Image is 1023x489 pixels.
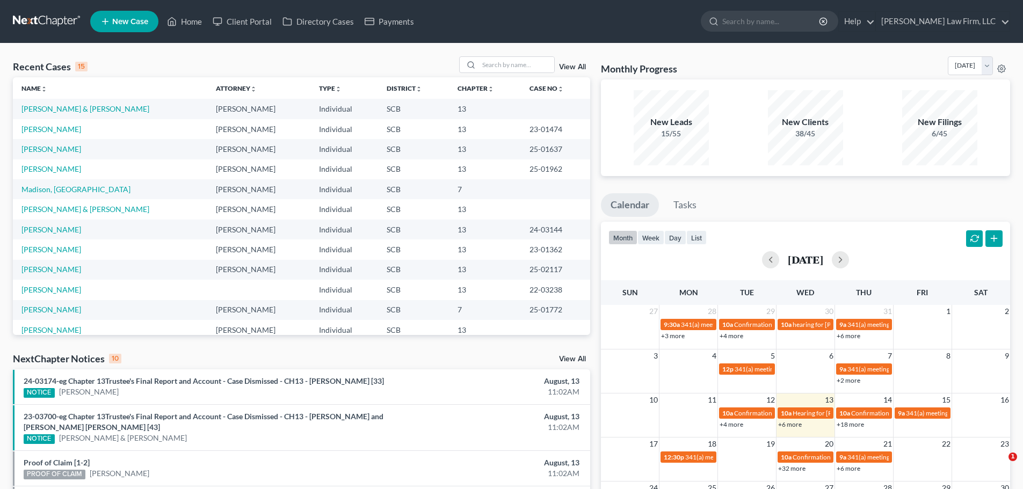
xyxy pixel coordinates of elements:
span: 15 [941,393,952,406]
a: View All [559,355,586,363]
span: 341(a) meeting for [847,320,899,329]
span: 4 [711,349,717,362]
span: 341(a) meeting for [PERSON_NAME] [847,365,951,373]
a: Directory Cases [277,12,359,31]
td: SCB [378,260,449,280]
td: Individual [310,119,378,139]
td: SCB [378,199,449,219]
a: [PERSON_NAME] [90,468,149,479]
div: 15 [75,62,88,71]
td: 13 [449,220,521,239]
div: New Clients [768,116,843,128]
td: Individual [310,300,378,320]
td: 13 [449,320,521,340]
button: list [686,230,707,245]
input: Search by name... [479,57,554,72]
td: SCB [378,139,449,159]
span: 9:30a [664,320,680,329]
td: [PERSON_NAME] [207,260,310,280]
button: week [637,230,664,245]
td: [PERSON_NAME] [207,220,310,239]
td: Individual [310,239,378,259]
span: Sat [974,288,988,297]
span: 341(a) meeting for [PERSON_NAME] [906,409,1010,417]
a: [PERSON_NAME] [21,305,81,314]
a: [PERSON_NAME] [21,164,81,173]
span: Confirmation Hearing for La [PERSON_NAME] [851,409,982,417]
span: Hearing for [PERSON_NAME] [793,409,876,417]
div: 11:02AM [401,468,579,479]
div: 6/45 [902,128,977,139]
span: 1 [1009,452,1017,461]
i: unfold_more [250,86,257,92]
a: [PERSON_NAME] [21,225,81,234]
span: 13 [824,393,835,406]
a: Home [162,12,207,31]
span: Confirmation Date for [PERSON_NAME] [793,453,906,461]
div: PROOF OF CLAIM [24,470,85,479]
td: Individual [310,320,378,340]
span: New Case [112,18,148,26]
div: 11:02AM [401,422,579,433]
span: 341(a) meeting for [PERSON_NAME] [847,453,951,461]
span: Thu [856,288,872,297]
span: 341(a) meeting for [PERSON_NAME] [685,453,789,461]
td: Individual [310,179,378,199]
span: Confirmation Hearing for [PERSON_NAME] & [PERSON_NAME] [734,409,914,417]
a: Calendar [601,193,659,217]
div: August, 13 [401,457,579,468]
span: 29 [765,305,776,318]
td: [PERSON_NAME] [207,239,310,259]
span: 1 [945,305,952,318]
iframe: Intercom live chat [986,452,1012,478]
td: SCB [378,220,449,239]
td: 13 [449,199,521,219]
td: 13 [449,139,521,159]
span: 341(a) meeting for [PERSON_NAME] [735,365,838,373]
h3: Monthly Progress [601,62,677,75]
td: 7 [449,300,521,320]
span: 9a [898,409,905,417]
td: Individual [310,159,378,179]
a: +4 more [720,420,743,428]
td: Individual [310,280,378,300]
i: unfold_more [488,86,494,92]
span: 10a [781,320,792,329]
a: [PERSON_NAME] & [PERSON_NAME] [21,205,149,214]
span: 9a [839,365,846,373]
h2: [DATE] [788,254,823,265]
span: 10a [781,409,792,417]
span: 18 [707,437,717,450]
span: 14 [882,393,893,406]
div: August, 13 [401,376,579,386]
span: 10a [722,409,733,417]
span: 10a [722,320,733,329]
a: View All [559,63,586,71]
div: 15/55 [634,128,709,139]
td: 7 [449,179,521,199]
div: NextChapter Notices [13,352,121,365]
td: 24-03144 [521,220,590,239]
a: Case Nounfold_more [529,84,564,92]
span: 10a [839,409,850,417]
span: 8 [945,349,952,362]
span: 3 [652,349,659,362]
a: [PERSON_NAME] Law Firm, LLC [876,12,1010,31]
i: unfold_more [557,86,564,92]
td: SCB [378,99,449,119]
td: Individual [310,139,378,159]
span: 5 [770,349,776,362]
i: unfold_more [41,86,47,92]
span: Mon [679,288,698,297]
span: 7 [887,349,893,362]
a: [PERSON_NAME] [21,144,81,154]
td: 13 [449,99,521,119]
div: 38/45 [768,128,843,139]
a: +4 more [720,332,743,340]
span: 12p [722,365,734,373]
input: Search by name... [722,11,821,31]
div: 10 [109,354,121,363]
div: August, 13 [401,411,579,422]
span: 17 [648,437,659,450]
td: [PERSON_NAME] [207,159,310,179]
